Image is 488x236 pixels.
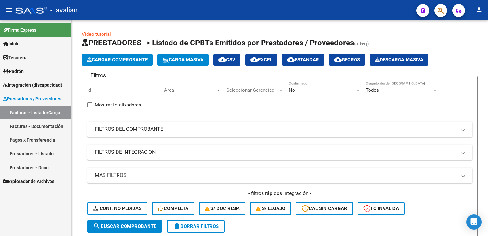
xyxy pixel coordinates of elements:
[95,126,457,133] mat-panel-title: FILTROS DEL COMPROBANTE
[226,87,278,93] span: Seleccionar Gerenciador
[3,82,62,89] span: Integración (discapacidad)
[173,222,180,230] mat-icon: delete
[375,57,423,63] span: Descarga Masiva
[82,54,153,66] button: Cargar Comprobante
[289,87,295,93] span: No
[87,71,109,80] h3: Filtros
[354,41,369,47] span: (alt+q)
[158,206,188,211] span: Completa
[82,38,354,47] span: PRESTADORES -> Listado de CPBTs Emitidos por Prestadores / Proveedores
[93,206,141,211] span: Conf. no pedidas
[334,57,360,63] span: Gecros
[287,56,295,63] mat-icon: cloud_download
[282,54,324,66] button: Estandar
[93,222,101,230] mat-icon: search
[363,206,399,211] span: FC Inválida
[173,224,219,229] span: Borrar Filtros
[250,56,258,63] mat-icon: cloud_download
[199,202,246,215] button: S/ Doc Resp.
[334,56,342,63] mat-icon: cloud_download
[164,87,216,93] span: Area
[218,56,226,63] mat-icon: cloud_download
[82,31,111,37] a: Video tutorial
[3,178,54,185] span: Explorador de Archivos
[87,190,472,197] h4: - filtros rápidos Integración -
[163,57,203,63] span: Carga Masiva
[296,202,353,215] button: CAE SIN CARGAR
[301,206,347,211] span: CAE SIN CARGAR
[245,54,277,66] button: EXCEL
[95,149,457,156] mat-panel-title: FILTROS DE INTEGRACION
[3,40,19,47] span: Inicio
[366,87,379,93] span: Todos
[3,54,28,61] span: Tesorería
[87,57,148,63] span: Cargar Comprobante
[87,122,472,137] mat-expansion-panel-header: FILTROS DEL COMPROBANTE
[475,6,483,14] mat-icon: person
[5,6,13,14] mat-icon: menu
[87,145,472,160] mat-expansion-panel-header: FILTROS DE INTEGRACION
[95,101,141,109] span: Mostrar totalizadores
[50,3,78,17] span: - avalian
[287,57,319,63] span: Estandar
[87,202,147,215] button: Conf. no pedidas
[250,57,272,63] span: EXCEL
[157,54,209,66] button: Carga Masiva
[213,54,240,66] button: CSV
[250,202,291,215] button: S/ legajo
[358,202,405,215] button: FC Inválida
[93,224,156,229] span: Buscar Comprobante
[370,54,428,66] app-download-masive: Descarga masiva de comprobantes (adjuntos)
[329,54,365,66] button: Gecros
[167,220,225,233] button: Borrar Filtros
[256,206,285,211] span: S/ legajo
[95,172,457,179] mat-panel-title: MAS FILTROS
[3,95,61,102] span: Prestadores / Proveedores
[87,220,162,233] button: Buscar Comprobante
[218,57,235,63] span: CSV
[3,27,36,34] span: Firma Express
[466,214,482,230] div: Open Intercom Messenger
[152,202,194,215] button: Completa
[87,168,472,183] mat-expansion-panel-header: MAS FILTROS
[370,54,428,66] button: Descarga Masiva
[3,68,24,75] span: Padrón
[205,206,240,211] span: S/ Doc Resp.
